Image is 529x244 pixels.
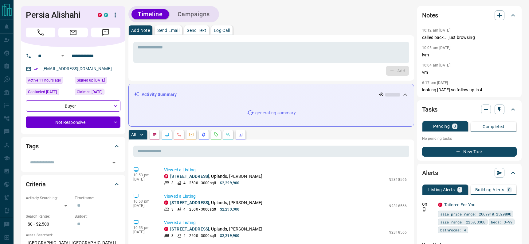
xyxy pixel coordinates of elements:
[440,211,511,217] span: sale price range: 2069910,2529890
[131,9,169,19] button: Timeline
[189,180,216,186] p: 2500 - 3000 sqft
[220,207,239,212] p: $2,299,900
[189,233,216,238] p: 2500 - 3000 sqft
[422,81,448,85] p: 6:17 pm [DATE]
[134,89,409,100] div: Activity Summary
[28,89,57,95] span: Contacted [DATE]
[389,203,407,209] p: N2318566
[220,233,239,238] p: $2,299,900
[422,69,517,76] p: vm
[422,34,517,41] p: called back... just browsing
[170,200,262,206] p: , Uplands, [PERSON_NAME]
[170,174,209,179] a: [STREET_ADDRESS]
[170,173,262,180] p: , Uplands, [PERSON_NAME]
[28,77,61,83] span: Active 11 hours ago
[133,230,155,234] p: [DATE]
[91,28,120,37] span: Message
[422,52,517,58] p: lvm
[170,227,209,231] a: [STREET_ADDRESS]
[422,87,517,93] p: looking [DATE] so follow up in 4
[77,89,102,95] span: Claimed [DATE]
[171,9,216,19] button: Campaigns
[389,230,407,235] p: N2318566
[183,207,186,212] p: 4
[26,77,72,86] div: Sun Aug 17 2025
[422,166,517,180] div: Alerts
[170,226,262,232] p: , Uplands, [PERSON_NAME]
[42,66,112,71] a: [EMAIL_ADDRESS][DOMAIN_NAME]
[75,214,120,219] p: Budget:
[164,200,168,205] div: property.ca
[164,132,169,137] svg: Lead Browsing Activity
[422,105,437,114] h2: Tasks
[440,219,485,225] span: size range: 2250,3300
[26,214,72,219] p: Search Range:
[133,173,155,177] p: 10:53 pm
[422,102,517,117] div: Tasks
[220,180,239,186] p: $2,299,900
[428,188,455,192] p: Listing Alerts
[26,89,72,97] div: Tue Jan 09 2024
[26,28,55,37] span: Call
[201,132,206,137] svg: Listing Alerts
[75,77,120,86] div: Sun Jul 10 2022
[459,188,461,192] p: 1
[170,200,209,205] a: [STREET_ADDRESS]
[133,204,155,208] p: [DATE]
[187,28,206,32] p: Send Text
[26,177,120,192] div: Criteria
[422,10,438,20] h2: Notes
[110,158,118,167] button: Open
[183,180,186,186] p: 4
[152,132,157,137] svg: Notes
[171,207,174,212] p: 3
[255,110,296,116] p: generating summary
[226,132,231,137] svg: Opportunities
[131,28,150,32] p: Add Note
[164,174,168,178] div: property.ca
[26,141,38,151] h2: Tags
[177,132,182,137] svg: Calls
[422,134,517,143] p: No pending tasks
[26,100,120,112] div: Buyer
[422,28,450,32] p: 10:12 am [DATE]
[189,132,194,137] svg: Emails
[164,167,407,173] p: Viewed a Listing
[433,124,450,128] p: Pending
[491,219,512,225] span: beds: 3-99
[133,226,155,230] p: 10:53 pm
[453,124,456,128] p: 0
[75,89,120,97] div: Wed Dec 27 2023
[26,10,88,20] h1: Persia Alishahi
[75,195,120,201] p: Timeframe:
[77,77,105,83] span: Signed up [DATE]
[389,177,407,182] p: N2318566
[157,28,179,32] p: Send Email
[475,188,504,192] p: Building Alerts
[483,124,504,129] p: Completed
[238,132,243,137] svg: Agent Actions
[440,227,466,233] span: bathrooms: 4
[98,13,102,17] div: property.ca
[59,52,66,59] button: Open
[438,203,442,207] div: property.ca
[422,207,426,212] svg: Push Notification Only
[171,233,174,238] p: 3
[26,179,46,189] h2: Criteria
[183,233,186,238] p: 4
[58,28,88,37] span: Email
[422,46,450,50] p: 10:05 am [DATE]
[422,8,517,23] div: Notes
[214,132,218,137] svg: Requests
[508,188,511,192] p: 0
[133,177,155,181] p: [DATE]
[171,180,174,186] p: 3
[26,139,120,154] div: Tags
[214,28,230,32] p: Log Call
[422,168,438,178] h2: Alerts
[26,232,120,238] p: Areas Searched:
[164,227,168,231] div: property.ca
[164,193,407,200] p: Viewed a Listing
[131,132,136,137] p: All
[34,67,38,71] svg: Email Verified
